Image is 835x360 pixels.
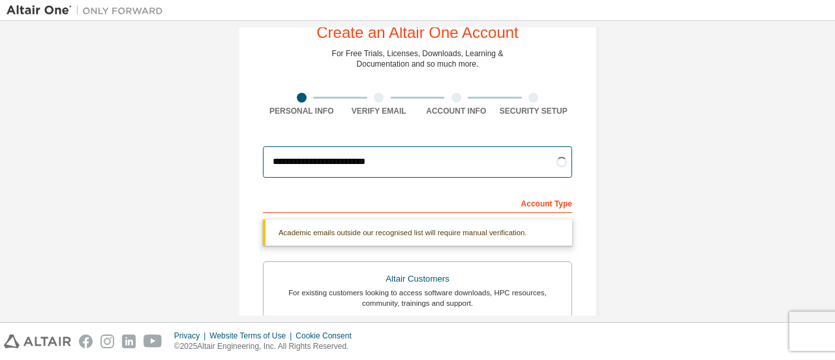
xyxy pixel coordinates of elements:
[271,270,564,288] div: Altair Customers
[100,335,114,348] img: instagram.svg
[263,220,572,246] div: Academic emails outside our recognised list will require manual verification.
[174,341,359,352] p: © 2025 Altair Engineering, Inc. All Rights Reserved.
[417,106,495,116] div: Account Info
[144,335,162,348] img: youtube.svg
[341,106,418,116] div: Verify Email
[332,48,504,69] div: For Free Trials, Licenses, Downloads, Learning & Documentation and so much more.
[263,106,341,116] div: Personal Info
[271,287,564,308] div: For existing customers looking to access software downloads, HPC resources, community, trainings ...
[263,192,572,213] div: Account Type
[7,4,170,17] img: Altair One
[4,335,71,348] img: altair_logo.svg
[495,106,573,116] div: Security Setup
[209,331,296,341] div: Website Terms of Use
[316,25,519,41] div: Create an Altair One Account
[79,335,93,348] img: facebook.svg
[122,335,136,348] img: linkedin.svg
[174,331,209,341] div: Privacy
[296,331,359,341] div: Cookie Consent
